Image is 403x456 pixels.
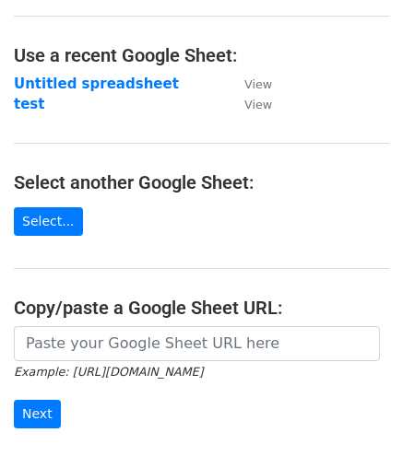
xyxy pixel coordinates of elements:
h4: Use a recent Google Sheet: [14,44,389,66]
a: test [14,96,44,112]
small: View [244,77,272,91]
a: View [226,76,272,92]
iframe: Chat Widget [311,368,403,456]
h4: Select another Google Sheet: [14,171,389,193]
h4: Copy/paste a Google Sheet URL: [14,297,389,319]
small: View [244,98,272,111]
input: Next [14,400,61,428]
a: View [226,96,272,112]
a: Untitled spreadsheet [14,76,179,92]
input: Paste your Google Sheet URL here [14,326,380,361]
small: Example: [URL][DOMAIN_NAME] [14,365,203,379]
a: Select... [14,207,83,236]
